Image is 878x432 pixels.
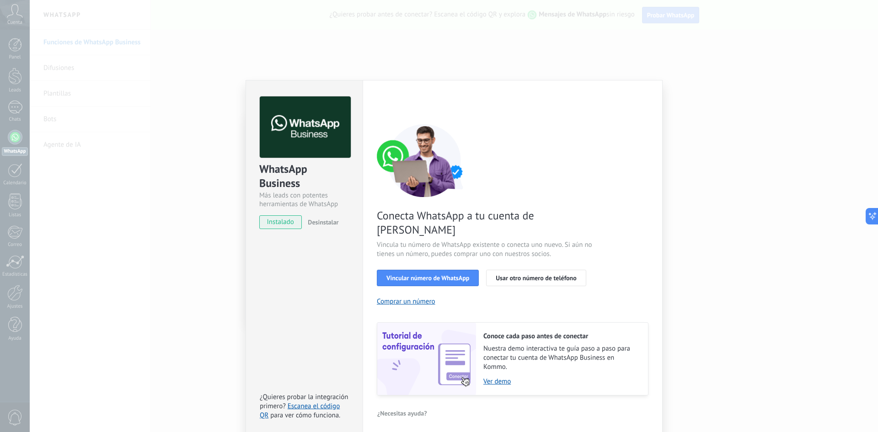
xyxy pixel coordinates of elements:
span: instalado [260,215,301,229]
span: ¿Quieres probar la integración primero? [260,393,348,411]
span: ¿Necesitas ayuda? [377,410,427,416]
div: WhatsApp Business [259,162,349,191]
button: Vincular número de WhatsApp [377,270,479,286]
span: para ver cómo funciona. [270,411,340,420]
a: Escanea el código QR [260,402,340,420]
a: Ver demo [483,377,639,386]
div: Más leads con potentes herramientas de WhatsApp [259,191,349,208]
span: Desinstalar [308,218,338,226]
h2: Conoce cada paso antes de conectar [483,332,639,341]
span: Conecta WhatsApp a tu cuenta de [PERSON_NAME] [377,208,594,237]
button: Usar otro número de teléfono [486,270,586,286]
span: Nuestra demo interactiva te guía paso a paso para conectar tu cuenta de WhatsApp Business en Kommo. [483,344,639,372]
span: Vincular número de WhatsApp [386,275,469,281]
img: connect number [377,124,473,197]
button: Desinstalar [304,215,338,229]
span: Usar otro número de teléfono [496,275,576,281]
button: Comprar un número [377,297,435,306]
img: logo_main.png [260,96,351,158]
button: ¿Necesitas ayuda? [377,406,428,420]
span: Vincula tu número de WhatsApp existente o conecta uno nuevo. Si aún no tienes un número, puedes c... [377,240,594,259]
